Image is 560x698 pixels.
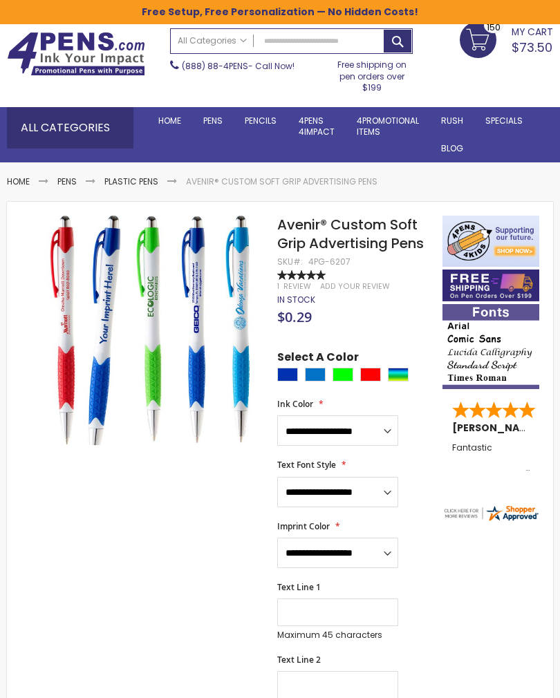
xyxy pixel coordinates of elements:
div: 4PG-6207 [308,256,351,267]
span: In stock [277,294,315,305]
span: Review [283,281,311,292]
span: Pencils [245,115,277,126]
div: Blue Light [305,368,326,381]
a: (888) 88-4PENS [182,60,248,72]
p: Maximum 45 characters [277,630,398,641]
a: Rush [430,107,474,135]
a: 4Pens4impact [288,107,346,146]
div: All Categories [7,107,133,149]
span: Text Line 2 [277,654,321,666]
img: 4pens 4 kids [442,216,539,267]
strong: SKU [277,256,303,267]
img: Avenir® Custom Soft Grip Advertising Pens [35,214,265,445]
span: Ink Color [277,398,313,410]
span: Select A Color [277,350,359,368]
span: Rush [441,115,463,126]
span: 4Pens 4impact [299,115,335,138]
span: $0.29 [277,308,312,326]
div: 100% [277,270,326,280]
a: 4pens.com certificate URL [442,513,539,525]
span: Imprint Color [277,520,330,532]
span: Home [158,115,181,126]
span: - Call Now! [182,60,295,72]
a: Home [7,176,30,187]
img: 4Pens Custom Pens and Promotional Products [7,32,145,76]
span: Blog [441,142,463,154]
img: Free shipping on orders over $199 [442,270,539,301]
div: Blue [277,368,298,381]
span: Pens [203,115,223,126]
span: [PERSON_NAME] [452,421,543,435]
a: All Categories [171,29,254,52]
img: 4pens.com widget logo [442,504,539,522]
div: Availability [277,294,315,305]
div: Red [360,368,381,381]
span: $73.50 [512,39,552,56]
span: All Categories [178,35,247,46]
div: Fantastic [452,443,530,473]
li: Avenir® Custom Soft Grip Advertising Pens [186,176,377,187]
a: Add Your Review [320,281,390,292]
img: font-personalization-examples [442,304,539,389]
a: Home [147,107,192,135]
span: Avenir® Custom Soft Grip Advertising Pens [277,215,424,253]
a: 1 Review [277,281,313,292]
div: Free shipping on pen orders over $199 [330,54,413,93]
a: Plastic Pens [104,176,158,187]
span: Text Line 1 [277,581,321,593]
a: Pens [57,176,77,187]
a: 4PROMOTIONALITEMS [346,107,430,146]
span: 4PROMOTIONAL ITEMS [357,115,419,138]
a: Blog [430,135,474,162]
span: Text Font Style [277,459,336,471]
div: Lime Green [333,368,353,381]
a: Pencils [234,107,288,135]
a: Pens [192,107,234,135]
span: Specials [485,115,523,126]
span: 150 [487,21,501,34]
a: Specials [474,107,534,135]
a: $73.50 150 [460,21,553,56]
span: 1 [277,281,279,292]
div: Assorted [388,368,409,381]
